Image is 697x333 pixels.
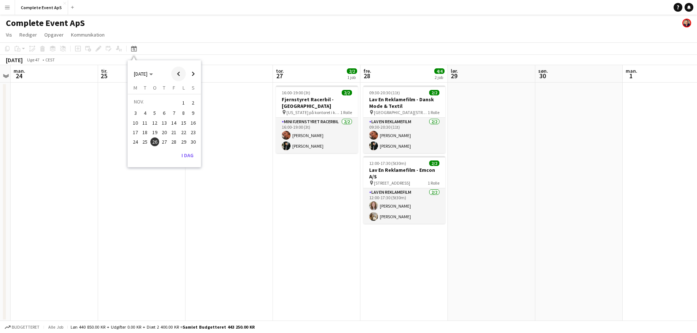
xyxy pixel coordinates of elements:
a: Opgaver [41,30,67,39]
span: 15 [179,118,188,127]
span: Alle job [47,324,64,330]
span: Uge 47 [24,57,42,63]
app-job-card: 16:00-19:00 (3t)2/2Fjernstyret Racerbil - [GEOGRAPHIC_DATA] [US_STATE] på kontoret i kælderen1 Ro... [276,86,358,153]
button: 18-11-2025 [140,128,150,137]
button: 11-11-2025 [140,118,150,128]
button: 23-11-2025 [188,128,198,137]
h3: Lav En Reklamefilm - Dansk Mode & Textil [363,96,445,109]
button: 08-11-2025 [179,108,188,118]
span: 9 [189,109,198,118]
app-card-role: Lav En Reklamefilm2/209:30-20:30 (11t)[PERSON_NAME][PERSON_NAME] [363,118,445,153]
button: Next month [186,67,201,81]
span: 22 [179,128,188,137]
button: I dag [179,150,196,161]
span: 24 [131,137,140,146]
span: [DATE] [134,71,147,77]
button: 06-11-2025 [160,108,169,118]
h1: Complete Event ApS [6,18,85,29]
span: T [163,84,165,91]
span: 27 [275,72,284,80]
span: man. [14,68,25,74]
span: 28 [169,137,178,146]
span: S [192,84,195,91]
span: 1 [179,98,188,108]
button: Complete Event ApS [15,0,68,15]
span: tor. [276,68,284,74]
button: 17-11-2025 [131,128,140,137]
span: 12 [150,118,159,127]
span: 29 [179,137,188,146]
span: F [173,84,175,91]
button: 05-11-2025 [150,108,160,118]
span: 25 [100,72,108,80]
span: 8 [179,109,188,118]
span: [GEOGRAPHIC_DATA][STREET_ADDRESS] [374,110,428,115]
span: 14 [169,118,178,127]
span: Kommunikation [71,31,105,38]
span: 1 Rolle [340,110,352,115]
span: 2 [189,98,198,108]
button: 14-11-2025 [169,118,179,128]
span: 16 [189,118,198,127]
button: 22-11-2025 [179,128,188,137]
button: 03-11-2025 [131,108,140,118]
div: 2 job [435,75,444,80]
span: 21 [169,128,178,137]
a: Rediger [16,30,40,39]
span: Samlet budgetteret 443 250.00 KR [183,324,255,330]
button: Choose month and year [131,67,156,80]
span: 24 [12,72,25,80]
a: Vis [3,30,15,39]
span: 4/4 [434,68,445,74]
span: 5 [150,109,159,118]
span: 10 [131,118,140,127]
app-user-avatar: Christian Brøckner [682,19,691,27]
span: Opgaver [44,31,64,38]
span: M [134,84,137,91]
button: 12-11-2025 [150,118,160,128]
span: Vis [6,31,12,38]
button: 10-11-2025 [131,118,140,128]
span: 2/2 [429,90,439,95]
button: 20-11-2025 [160,128,169,137]
span: 23 [189,128,198,137]
div: Løn 440 850.00 KR + Udgifter 0.00 KR + Diæt 2 400.00 KR = [71,324,255,330]
app-card-role: Lav En Reklamefilm2/212:00-17:30 (5t30m)[PERSON_NAME][PERSON_NAME] [363,188,445,224]
app-job-card: 12:00-17:30 (5t30m)2/2Lav En Reklamefilm - Emcon A/S [STREET_ADDRESS]1 RolleLav En Reklamefilm2/2... [363,156,445,224]
span: L [183,84,185,91]
span: [STREET_ADDRESS] [374,180,410,186]
button: 26-11-2025 [150,137,160,147]
div: 1 job [347,75,357,80]
span: 1 [625,72,637,80]
span: 20 [160,128,169,137]
app-job-card: 09:30-20:30 (11t)2/2Lav En Reklamefilm - Dansk Mode & Textil [GEOGRAPHIC_DATA][STREET_ADDRESS]1 R... [363,86,445,153]
span: tir. [101,68,108,74]
span: 18 [141,128,150,137]
span: Rediger [19,31,37,38]
span: 25 [141,137,150,146]
span: 3 [131,109,140,118]
button: 01-11-2025 [179,97,188,108]
span: 2/2 [429,160,439,166]
button: 24-11-2025 [131,137,140,147]
span: 19 [150,128,159,137]
span: 16:00-19:00 (3t) [282,90,310,95]
button: 02-11-2025 [188,97,198,108]
span: 29 [450,72,458,80]
button: 29-11-2025 [179,137,188,147]
span: 09:30-20:30 (11t) [369,90,400,95]
span: fre. [363,68,371,74]
td: NOV. [131,97,179,108]
span: 30 [537,72,548,80]
span: 30 [189,137,198,146]
button: 30-11-2025 [188,137,198,147]
div: [DATE] [6,56,23,64]
button: 13-11-2025 [160,118,169,128]
span: Budgetteret [12,325,40,330]
button: Budgetteret [4,323,41,331]
span: 1 Rolle [428,110,439,115]
span: 12:00-17:30 (5t30m) [369,160,406,166]
button: 27-11-2025 [160,137,169,147]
